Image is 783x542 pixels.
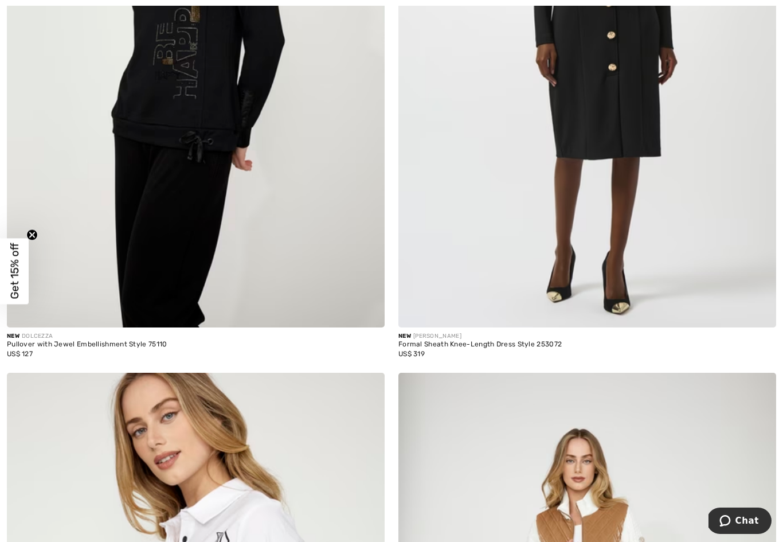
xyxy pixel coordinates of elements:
button: Close teaser [26,229,38,240]
span: New [398,333,411,340]
div: [PERSON_NAME] [398,332,562,341]
div: Formal Sheath Knee-Length Dress Style 253072 [398,341,562,349]
div: Pullover with Jewel Embellishment Style 75110 [7,341,167,349]
span: US$ 127 [7,350,33,358]
iframe: Opens a widget where you can chat to one of our agents [708,508,772,536]
span: New [7,333,19,340]
div: DOLCEZZA [7,332,167,341]
span: US$ 319 [398,350,425,358]
span: Get 15% off [8,243,21,299]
